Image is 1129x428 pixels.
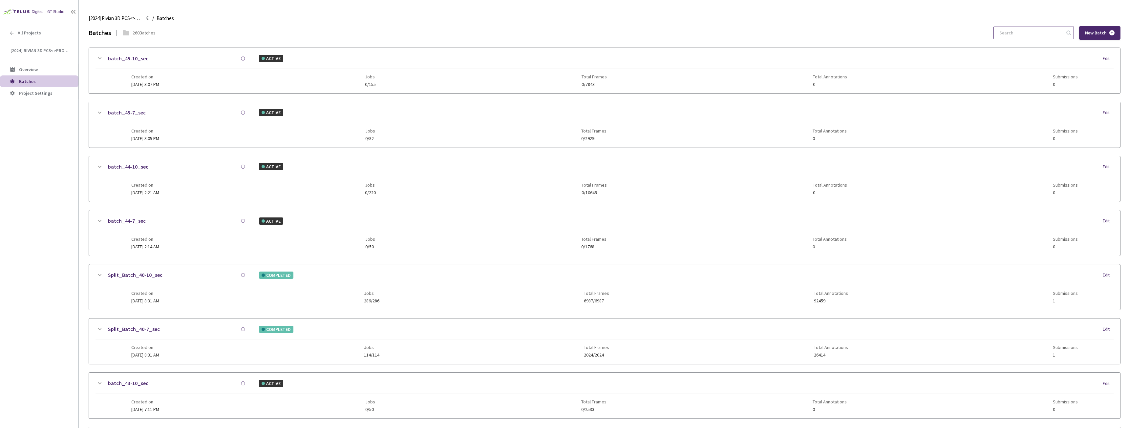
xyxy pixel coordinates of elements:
[108,271,162,279] a: Split_Batch_40-10_sec
[813,74,847,79] span: Total Annotations
[1053,128,1078,133] span: Submissions
[364,353,379,357] span: 114/114
[131,406,159,412] span: [DATE] 7:11 PM
[581,244,607,249] span: 0/1768
[364,345,379,350] span: Jobs
[995,27,1065,39] input: Search
[18,30,41,36] span: All Projects
[581,136,607,141] span: 0/2929
[89,156,1120,202] div: batch_44-10_secACTIVEEditCreated on[DATE] 2:21 AMJobs0/220Total Frames0/10649Total Annotations0Su...
[1103,55,1114,62] div: Edit
[364,291,379,296] span: Jobs
[581,128,607,133] span: Total Frames
[1053,291,1078,296] span: Submissions
[152,14,154,22] li: /
[89,373,1120,418] div: batch_43-10_secACTIVEEditCreated on[DATE] 7:11 PMJobs0/50Total Frames0/2533Total Annotations0Subm...
[131,244,159,250] span: [DATE] 2:14 AM
[1103,218,1114,224] div: Edit
[131,135,159,141] span: [DATE] 3:05 PM
[584,345,609,350] span: Total Frames
[365,407,375,412] span: 0/50
[133,29,156,36] div: 260 Batches
[1103,110,1114,116] div: Edit
[365,82,376,87] span: 0/155
[1053,182,1078,188] span: Submissions
[89,48,1120,93] div: batch_45-10_secACTIVEEditCreated on[DATE] 3:07 PMJobs0/155Total Frames0/7843Total Annotations0Sub...
[259,272,293,279] div: COMPLETED
[813,128,847,133] span: Total Annotations
[581,407,607,412] span: 0/2533
[108,163,148,171] a: batch_44-10_sec
[365,136,375,141] span: 0/82
[814,291,848,296] span: Total Annotations
[259,109,283,116] div: ACTIVE
[131,291,159,296] span: Created on
[108,109,146,117] a: batch_45-7_sec
[581,399,607,404] span: Total Frames
[259,55,283,62] div: ACTIVE
[1053,407,1078,412] span: 0
[19,78,36,84] span: Batches
[1053,298,1078,303] span: 1
[89,102,1120,148] div: batch_45-7_secACTIVEEditCreated on[DATE] 3:05 PMJobs0/82Total Frames0/2929Total Annotations0Submi...
[365,236,375,242] span: Jobs
[47,9,65,15] div: GT Studio
[108,379,148,387] a: batch_43-10_sec
[582,190,607,195] span: 0/10649
[1103,164,1114,170] div: Edit
[584,298,609,303] span: 6987/6987
[131,236,159,242] span: Created on
[131,128,159,133] span: Created on
[365,182,376,188] span: Jobs
[364,298,379,303] span: 286/286
[813,190,847,195] span: 0
[259,380,283,387] div: ACTIVE
[584,353,609,357] span: 2024/2024
[89,14,142,22] span: [2024] Rivian 3D PCS<>Production
[259,326,293,333] div: COMPLETED
[1053,74,1078,79] span: Submissions
[108,217,146,225] a: batch_44-7_sec
[1053,345,1078,350] span: Submissions
[365,74,376,79] span: Jobs
[131,81,159,87] span: [DATE] 3:07 PM
[131,352,159,358] span: [DATE] 8:31 AM
[813,244,847,249] span: 0
[11,48,69,53] span: [2024] Rivian 3D PCS<>Production
[814,353,848,357] span: 26414
[582,74,607,79] span: Total Frames
[89,28,111,38] div: Batches
[89,264,1120,310] div: Split_Batch_40-10_secCOMPLETEDEditCreated on[DATE] 8:31 AMJobs286/286Total Frames6987/6987Total A...
[1053,82,1078,87] span: 0
[108,54,148,63] a: batch_45-10_sec
[582,182,607,188] span: Total Frames
[1103,380,1114,387] div: Edit
[814,345,848,350] span: Total Annotations
[157,14,174,22] span: Batches
[1053,236,1078,242] span: Submissions
[259,217,283,225] div: ACTIVE
[813,136,847,141] span: 0
[131,345,159,350] span: Created on
[108,325,160,333] a: Split_Batch_40-7_sec
[813,399,847,404] span: Total Annotations
[1103,272,1114,278] div: Edit
[813,407,847,412] span: 0
[1053,136,1078,141] span: 0
[131,190,159,195] span: [DATE] 2:21 AM
[584,291,609,296] span: Total Frames
[582,82,607,87] span: 0/7843
[365,399,375,404] span: Jobs
[814,298,848,303] span: 92459
[89,210,1120,256] div: batch_44-7_secACTIVEEditCreated on[DATE] 2:14 AMJobs0/50Total Frames0/1768Total Annotations0Submi...
[1053,353,1078,357] span: 1
[1053,244,1078,249] span: 0
[19,67,38,72] span: Overview
[365,128,375,133] span: Jobs
[581,236,607,242] span: Total Frames
[131,399,159,404] span: Created on
[813,82,847,87] span: 0
[19,90,53,96] span: Project Settings
[131,74,159,79] span: Created on
[259,163,283,170] div: ACTIVE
